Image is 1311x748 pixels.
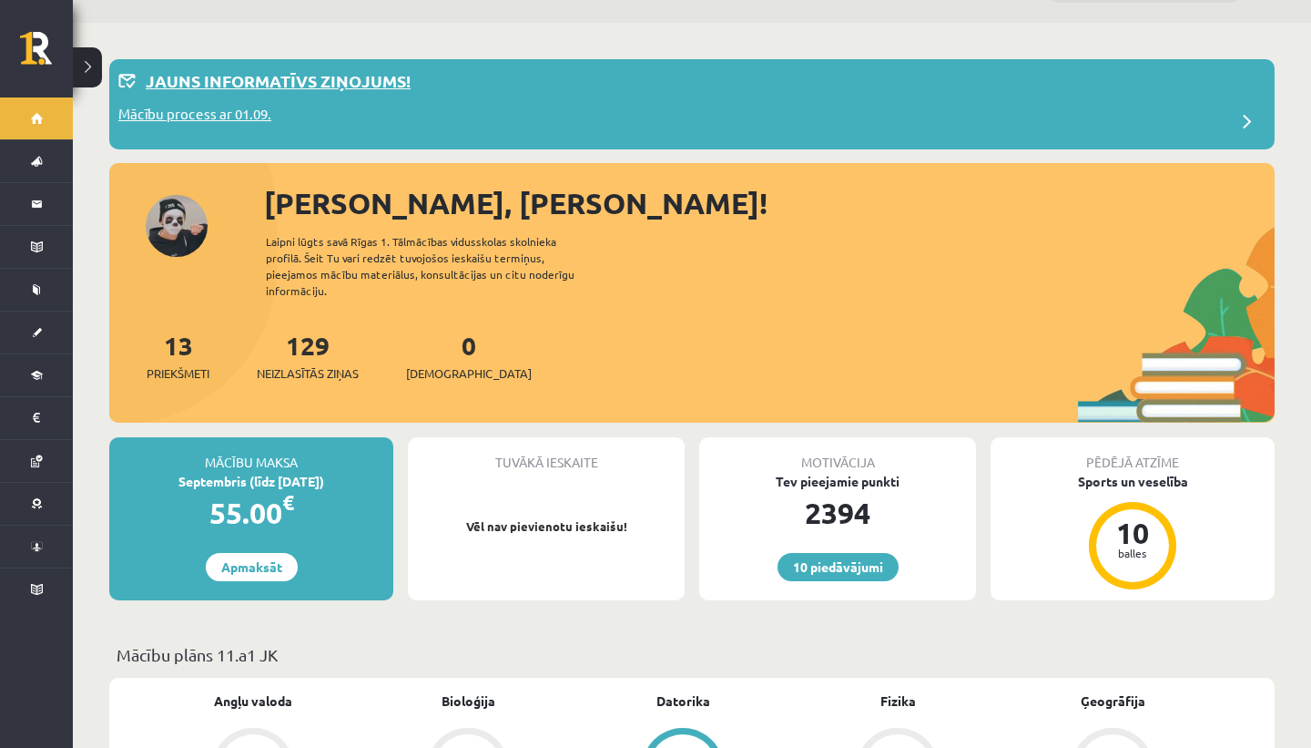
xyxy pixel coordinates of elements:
[147,329,209,383] a: 13Priekšmeti
[109,491,393,535] div: 55.00
[442,692,495,711] a: Bioloģija
[1105,548,1160,558] div: balles
[147,364,209,383] span: Priekšmeti
[118,68,1265,140] a: Jauns informatīvs ziņojums! Mācību process ar 01.09.
[214,692,292,711] a: Angļu valoda
[117,642,1267,667] p: Mācību plāns 11.a1 JK
[406,364,532,383] span: [DEMOGRAPHIC_DATA]
[1105,518,1160,548] div: 10
[1081,692,1145,711] a: Ģeogrāfija
[264,181,1275,225] div: [PERSON_NAME], [PERSON_NAME]!
[699,472,976,491] div: Tev pieejamie punkti
[656,692,710,711] a: Datorika
[20,32,73,77] a: Rīgas 1. Tālmācības vidusskola
[206,553,298,581] a: Apmaksāt
[146,68,411,93] p: Jauns informatīvs ziņojums!
[777,553,899,581] a: 10 piedāvājumi
[699,437,976,472] div: Motivācija
[417,517,676,536] p: Vēl nav pievienotu ieskaišu!
[991,472,1275,592] a: Sports un veselība 10 balles
[257,364,359,383] span: Neizlasītās ziņas
[991,437,1275,472] div: Pēdējā atzīme
[109,472,393,491] div: Septembris (līdz [DATE])
[406,329,532,383] a: 0[DEMOGRAPHIC_DATA]
[408,437,685,472] div: Tuvākā ieskaite
[118,104,271,129] p: Mācību process ar 01.09.
[109,437,393,472] div: Mācību maksa
[880,692,916,711] a: Fizika
[282,489,294,516] span: €
[699,491,976,535] div: 2394
[266,233,606,299] div: Laipni lūgts savā Rīgas 1. Tālmācības vidusskolas skolnieka profilā. Šeit Tu vari redzēt tuvojošo...
[991,472,1275,491] div: Sports un veselība
[257,329,359,383] a: 129Neizlasītās ziņas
